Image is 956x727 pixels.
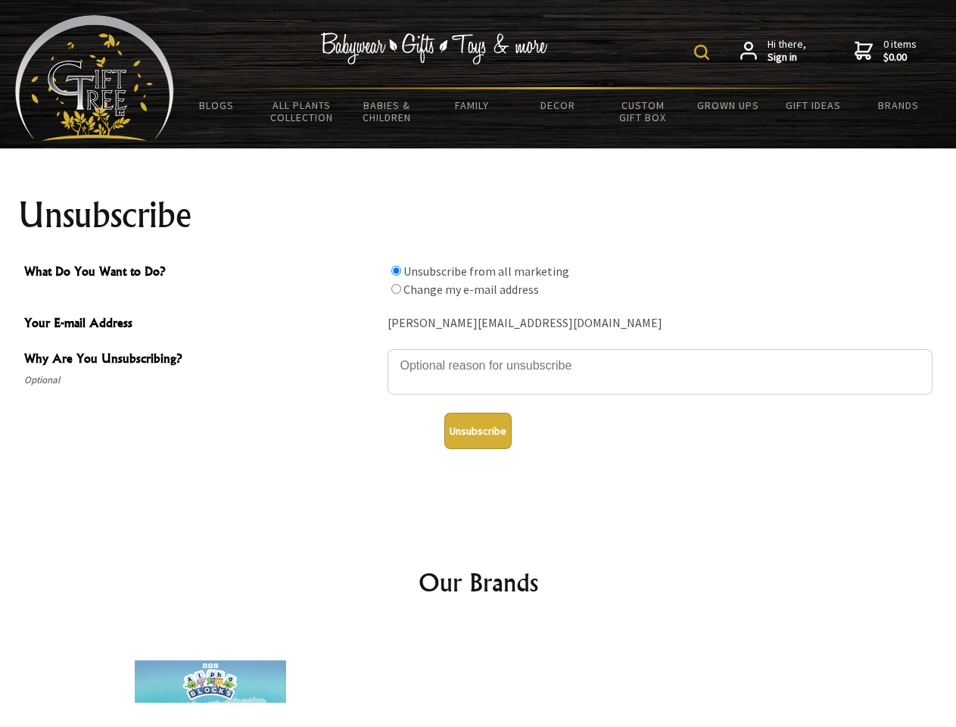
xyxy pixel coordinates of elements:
a: Gift Ideas [771,89,856,121]
img: Babyware - Gifts - Toys and more... [15,15,174,141]
a: Hi there,Sign in [740,38,806,64]
a: Babies & Children [344,89,430,133]
span: Hi there, [768,38,806,64]
a: 0 items$0.00 [855,38,917,64]
textarea: Why Are You Unsubscribing? [388,349,933,395]
strong: Sign in [768,51,806,64]
span: Why Are You Unsubscribing? [24,349,380,371]
a: All Plants Collection [260,89,345,133]
input: What Do You Want to Do? [391,266,401,276]
label: Unsubscribe from all marketing [403,264,569,279]
a: Decor [515,89,600,121]
a: BLOGS [174,89,260,121]
span: What Do You Want to Do? [24,262,380,284]
button: Unsubscribe [444,413,512,449]
div: [PERSON_NAME][EMAIL_ADDRESS][DOMAIN_NAME] [388,312,933,335]
span: 0 items [883,37,917,64]
span: Optional [24,371,380,389]
a: Custom Gift Box [600,89,686,133]
strong: $0.00 [883,51,917,64]
h2: Our Brands [30,564,926,601]
img: product search [694,45,709,60]
a: Grown Ups [685,89,771,121]
a: Family [430,89,515,121]
input: What Do You Want to Do? [391,284,401,294]
img: Babywear - Gifts - Toys & more [321,33,548,64]
a: Brands [856,89,942,121]
label: Change my e-mail address [403,282,539,297]
h1: Unsubscribe [18,197,939,233]
span: Your E-mail Address [24,314,380,335]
